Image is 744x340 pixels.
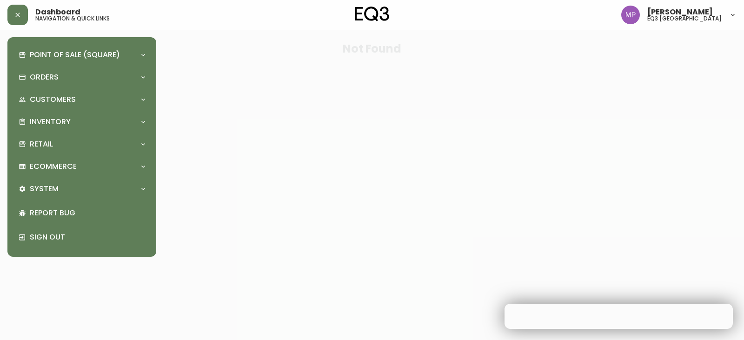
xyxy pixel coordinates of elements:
p: Ecommerce [30,161,77,172]
div: Orders [15,67,149,87]
p: Orders [30,72,59,82]
div: System [15,179,149,199]
div: Sign Out [15,225,149,249]
div: Customers [15,89,149,110]
div: Retail [15,134,149,154]
p: System [30,184,59,194]
div: Ecommerce [15,156,149,177]
p: Customers [30,94,76,105]
div: Inventory [15,112,149,132]
span: Dashboard [35,8,80,16]
h5: eq3 [GEOGRAPHIC_DATA] [647,16,722,21]
p: Point of Sale (Square) [30,50,120,60]
div: Report Bug [15,201,149,225]
h5: navigation & quick links [35,16,110,21]
p: Retail [30,139,53,149]
img: 898fb1fef72bdc68defcae31627d8d29 [621,6,640,24]
p: Report Bug [30,208,145,218]
div: Point of Sale (Square) [15,45,149,65]
p: Sign Out [30,232,145,242]
span: [PERSON_NAME] [647,8,713,16]
p: Inventory [30,117,71,127]
img: logo [355,7,389,21]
